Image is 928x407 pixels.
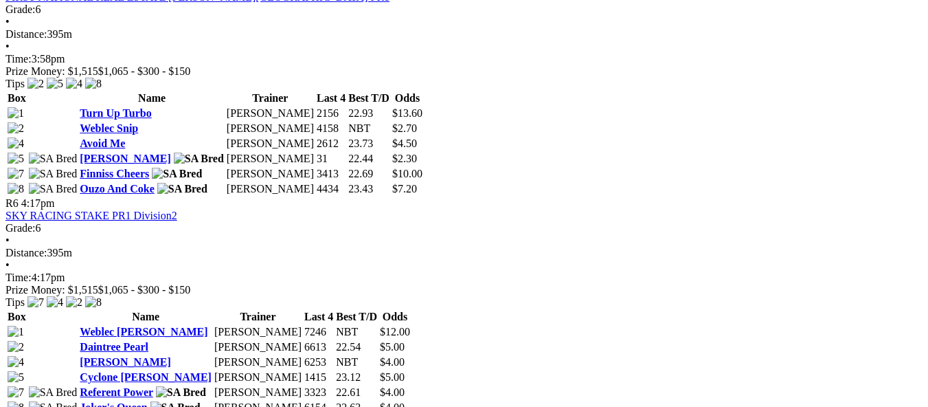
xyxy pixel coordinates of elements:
span: Grade: [5,3,36,15]
th: Trainer [226,91,315,105]
span: $4.00 [380,386,405,398]
img: 7 [27,296,44,309]
td: NBT [348,122,390,135]
td: 4158 [316,122,346,135]
span: $2.30 [392,153,417,164]
span: Distance: [5,28,47,40]
a: Turn Up Turbo [80,107,151,119]
img: 5 [47,78,63,90]
td: 7246 [304,325,334,339]
img: SA Bred [29,153,78,165]
td: [PERSON_NAME] [226,122,315,135]
div: 3:58pm [5,53,923,65]
th: Last 4 [304,310,334,324]
img: SA Bred [174,153,224,165]
img: SA Bred [29,168,78,180]
span: $4.00 [380,356,405,368]
td: 3413 [316,167,346,181]
td: 2156 [316,107,346,120]
th: Odds [379,310,411,324]
img: 2 [27,78,44,90]
span: $2.70 [392,122,417,134]
img: 2 [66,296,82,309]
span: Time: [5,272,32,283]
td: 22.61 [335,386,378,399]
th: Last 4 [316,91,346,105]
td: 6613 [304,340,334,354]
a: Finniss Cheers [80,168,149,179]
td: [PERSON_NAME] [226,167,315,181]
a: Referent Power [80,386,152,398]
img: 5 [8,153,24,165]
th: Best T/D [348,91,390,105]
div: Prize Money: $1,515 [5,284,923,296]
td: [PERSON_NAME] [214,371,302,384]
img: 2 [8,122,24,135]
a: [PERSON_NAME] [80,153,170,164]
span: • [5,234,10,246]
td: [PERSON_NAME] [214,386,302,399]
img: 7 [8,168,24,180]
img: 8 [85,78,102,90]
td: 22.69 [348,167,390,181]
span: 4:17pm [21,197,55,209]
span: Distance: [5,247,47,258]
img: 4 [8,137,24,150]
div: Prize Money: $1,515 [5,65,923,78]
img: 4 [66,78,82,90]
span: $5.00 [380,371,405,383]
td: 3323 [304,386,334,399]
img: 7 [8,386,24,399]
span: R6 [5,197,19,209]
img: 4 [47,296,63,309]
div: 6 [5,3,923,16]
img: SA Bred [157,183,207,195]
img: SA Bred [29,183,78,195]
img: 5 [8,371,24,384]
td: NBT [335,325,378,339]
a: SKY RACING STAKE PR1 Division2 [5,210,177,221]
span: Tips [5,296,25,308]
img: 2 [8,341,24,353]
span: $1,065 - $300 - $150 [98,284,191,296]
img: 8 [85,296,102,309]
span: Box [8,311,26,322]
img: SA Bred [156,386,206,399]
td: 2612 [316,137,346,151]
td: 1415 [304,371,334,384]
td: 6253 [304,355,334,369]
div: 6 [5,222,923,234]
a: Weblec Snip [80,122,138,134]
div: 4:17pm [5,272,923,284]
td: [PERSON_NAME] [214,340,302,354]
td: [PERSON_NAME] [214,355,302,369]
div: 395m [5,28,923,41]
td: [PERSON_NAME] [226,137,315,151]
th: Odds [392,91,423,105]
span: $13.60 [392,107,422,119]
td: 22.54 [335,340,378,354]
img: SA Bred [152,168,202,180]
span: $5.00 [380,341,405,353]
a: [PERSON_NAME] [80,356,170,368]
span: Tips [5,78,25,89]
td: 22.93 [348,107,390,120]
span: Box [8,92,26,104]
td: 22.44 [348,152,390,166]
span: Time: [5,53,32,65]
img: 4 [8,356,24,368]
td: NBT [335,355,378,369]
span: • [5,41,10,52]
td: 23.12 [335,371,378,384]
a: Ouzo And Coke [80,183,154,195]
a: Avoid Me [80,137,125,149]
a: Weblec [PERSON_NAME] [80,326,207,338]
span: • [5,259,10,271]
td: 23.73 [348,137,390,151]
span: $4.50 [392,137,417,149]
span: • [5,16,10,27]
span: $7.20 [392,183,417,195]
td: [PERSON_NAME] [214,325,302,339]
td: [PERSON_NAME] [226,107,315,120]
span: $12.00 [380,326,410,338]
